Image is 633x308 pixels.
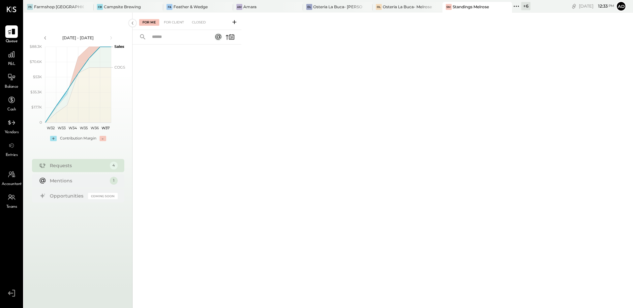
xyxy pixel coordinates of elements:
[6,152,18,158] span: Entries
[0,25,23,45] a: Queue
[100,136,106,141] div: -
[0,71,23,90] a: Balance
[161,19,187,26] div: For Client
[243,4,256,10] div: Amara
[189,19,209,26] div: Closed
[0,139,23,158] a: Entries
[313,4,363,10] div: Osteria La Buca- [PERSON_NAME][GEOGRAPHIC_DATA]
[0,191,23,210] a: Teams
[58,126,66,130] text: W33
[5,84,18,90] span: Balance
[0,168,23,187] a: Accountant
[79,126,87,130] text: W35
[34,4,84,10] div: Farmshop [GEOGRAPHIC_DATA][PERSON_NAME]
[453,4,489,10] div: Standings Melrose
[306,4,312,10] div: OL
[173,4,208,10] div: Feather & Wedge
[6,39,18,45] span: Queue
[114,44,124,49] text: Sales
[33,75,42,79] text: $53K
[616,1,626,12] button: Ad
[571,3,577,10] div: copy link
[236,4,242,10] div: Am
[5,130,19,136] span: Vendors
[31,105,42,109] text: $17.7K
[50,162,106,169] div: Requests
[446,4,452,10] div: SM
[27,4,33,10] div: FS
[40,120,42,125] text: 0
[376,4,382,10] div: OL
[50,35,106,41] div: [DATE] - [DATE]
[101,126,109,130] text: W37
[114,65,125,70] text: COGS
[68,126,77,130] text: W34
[50,193,85,199] div: Opportunities
[30,59,42,64] text: $70.6K
[97,4,103,10] div: CB
[60,136,96,141] div: Contribution Margin
[8,61,15,67] span: P&L
[110,177,118,185] div: 1
[383,4,432,10] div: Osteria La Buca- Melrose
[0,94,23,113] a: Cash
[166,4,172,10] div: F&
[0,48,23,67] a: P&L
[46,126,54,130] text: W32
[2,181,22,187] span: Accountant
[139,19,159,26] div: For Me
[88,193,118,199] div: Coming Soon
[30,44,42,49] text: $88.3K
[50,136,57,141] div: +
[104,4,141,10] div: Campsite Brewing
[7,107,16,113] span: Cash
[110,162,118,169] div: 4
[579,3,614,9] div: [DATE]
[6,204,17,210] span: Teams
[521,2,530,10] div: + 6
[0,116,23,136] a: Vendors
[50,177,106,184] div: Mentions
[90,126,99,130] text: W36
[30,90,42,94] text: $35.3K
